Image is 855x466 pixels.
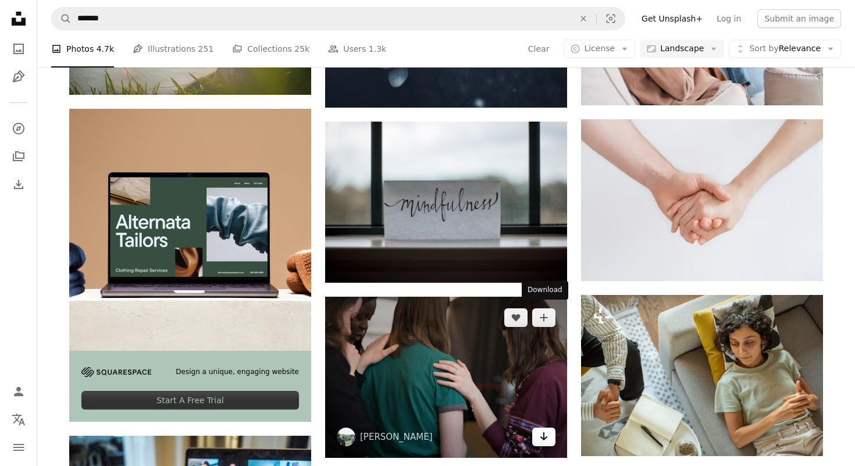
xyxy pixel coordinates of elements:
[7,117,30,140] a: Explore
[532,308,555,327] button: Add to Collection
[7,37,30,61] a: Photos
[369,42,386,55] span: 1.3k
[7,436,30,459] button: Menu
[564,40,635,58] button: License
[325,372,567,382] a: four women looking down
[581,194,823,205] a: woman and man holding hands
[7,65,30,88] a: Illustrations
[660,43,704,55] span: Landscape
[757,9,841,28] button: Submit an image
[133,30,213,67] a: Illustrations 251
[584,44,615,53] span: License
[52,8,72,30] button: Search Unsplash
[232,30,309,67] a: Collections 25k
[325,297,567,458] img: four women looking down
[7,380,30,403] a: Log in / Sign up
[635,9,710,28] a: Get Unsplash+
[198,42,214,55] span: 251
[81,391,299,410] div: Start A Free Trial
[360,431,433,443] a: [PERSON_NAME]
[328,30,386,67] a: Users 1.3k
[325,122,567,283] img: mindfulness printed paper near window
[710,9,748,28] a: Log in
[81,367,151,377] img: file-1705255347840-230a6ab5bca9image
[522,281,568,300] div: Download
[7,173,30,196] a: Download History
[581,295,823,456] img: a woman sitting on top of a couch next to a man
[749,43,821,55] span: Relevance
[325,197,567,207] a: mindfulness printed paper near window
[51,7,625,30] form: Find visuals sitewide
[176,367,299,377] span: Design a unique, engaging website
[528,40,550,58] button: Clear
[597,8,625,30] button: Visual search
[581,370,823,380] a: a woman sitting on top of a couch next to a man
[337,428,355,446] img: Go to Rosie Sun's profile
[571,8,596,30] button: Clear
[69,109,311,351] img: file-1707885205802-88dd96a21c72image
[640,40,724,58] button: Landscape
[69,109,311,422] a: Design a unique, engaging websiteStart A Free Trial
[7,145,30,168] a: Collections
[7,408,30,431] button: Language
[504,308,528,327] button: Like
[581,119,823,281] img: woman and man holding hands
[749,44,778,53] span: Sort by
[294,42,309,55] span: 25k
[7,7,30,33] a: Home — Unsplash
[729,40,841,58] button: Sort byRelevance
[532,428,555,446] a: Download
